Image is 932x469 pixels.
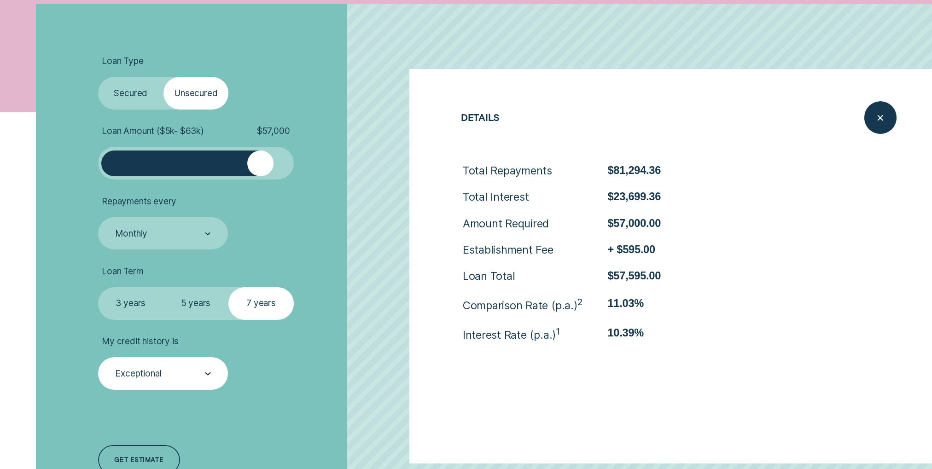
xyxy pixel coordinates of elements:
label: Unsecured [163,77,229,110]
label: 3 years [98,287,163,320]
div: Monthly [115,228,147,239]
button: Close loan details [864,101,897,134]
label: 7 years [228,287,294,320]
span: Loan Amount ( $5k - $63k ) [102,126,204,137]
label: Secured [98,77,163,110]
span: See details [797,324,840,349]
span: My credit history is [102,336,178,347]
span: Loan Term [102,266,143,277]
span: Loan Type [102,56,143,67]
button: See details [756,314,845,375]
span: $ 57,000 [257,126,290,137]
div: Exceptional [115,369,161,380]
label: 5 years [163,287,229,320]
span: Repayments every [102,196,176,207]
